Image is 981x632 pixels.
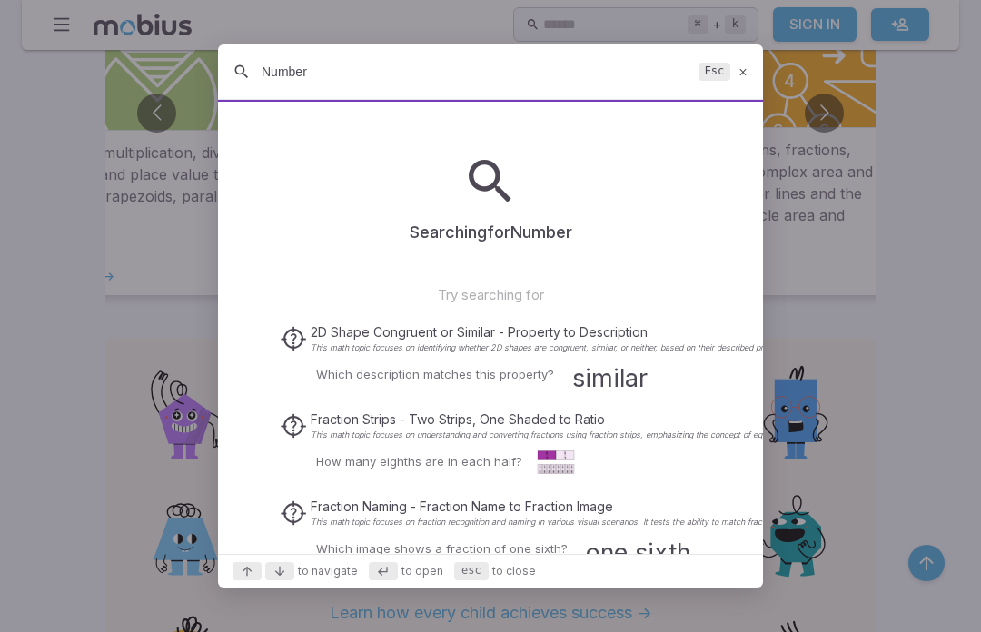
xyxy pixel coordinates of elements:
[454,562,489,580] kbd: esc
[218,102,763,554] div: Suggestions
[316,452,522,470] p: How many eighths are in each half?
[438,285,544,305] p: Try searching for
[572,360,648,396] h3: similar
[316,539,568,558] p: Which image shows a fraction of one sixth?
[586,534,690,570] h3: one sixth
[410,220,572,245] p: Searching for Number
[699,63,729,81] kbd: Esc
[492,563,536,579] span: to close
[298,563,358,579] span: to navigate
[401,563,443,579] span: to open
[316,365,554,383] p: Which description matches this property?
